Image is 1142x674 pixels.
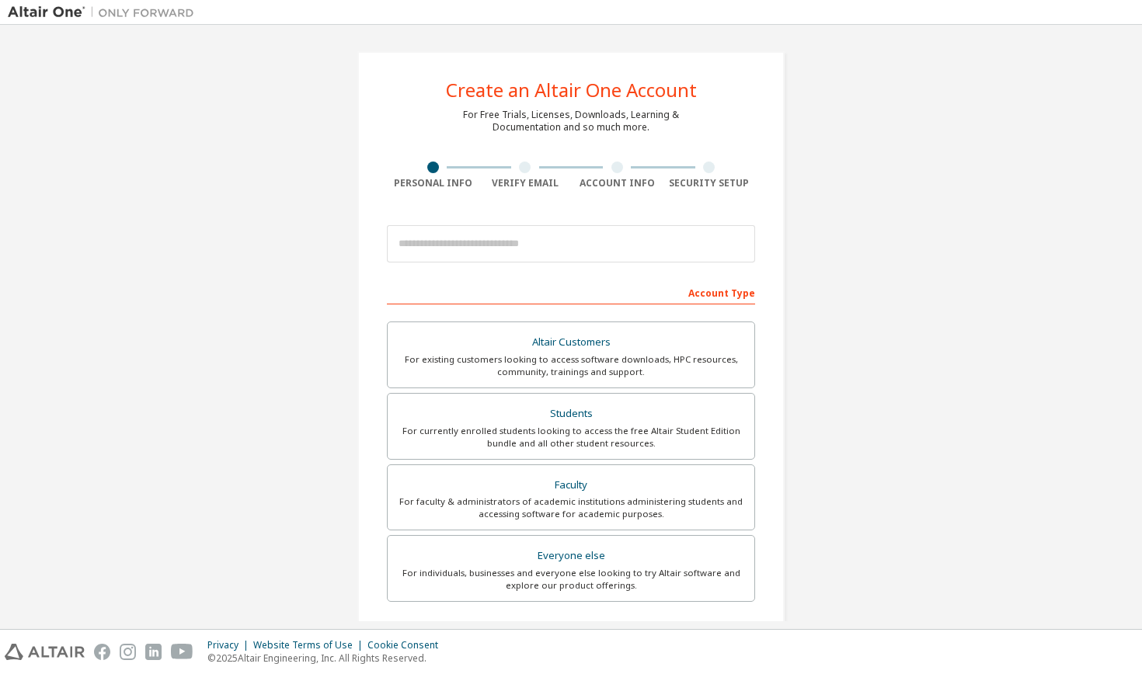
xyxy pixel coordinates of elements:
[397,567,745,592] div: For individuals, businesses and everyone else looking to try Altair software and explore our prod...
[663,177,756,189] div: Security Setup
[479,177,572,189] div: Verify Email
[397,332,745,353] div: Altair Customers
[397,495,745,520] div: For faculty & administrators of academic institutions administering students and accessing softwa...
[397,474,745,496] div: Faculty
[446,81,697,99] div: Create an Altair One Account
[207,651,447,665] p: © 2025 Altair Engineering, Inc. All Rights Reserved.
[367,639,447,651] div: Cookie Consent
[8,5,202,20] img: Altair One
[387,280,755,304] div: Account Type
[397,545,745,567] div: Everyone else
[397,403,745,425] div: Students
[397,353,745,378] div: For existing customers looking to access software downloads, HPC resources, community, trainings ...
[94,644,110,660] img: facebook.svg
[253,639,367,651] div: Website Terms of Use
[120,644,136,660] img: instagram.svg
[387,177,479,189] div: Personal Info
[5,644,85,660] img: altair_logo.svg
[171,644,193,660] img: youtube.svg
[145,644,162,660] img: linkedin.svg
[207,639,253,651] div: Privacy
[397,425,745,450] div: For currently enrolled students looking to access the free Altair Student Edition bundle and all ...
[571,177,663,189] div: Account Info
[463,109,679,134] div: For Free Trials, Licenses, Downloads, Learning & Documentation and so much more.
